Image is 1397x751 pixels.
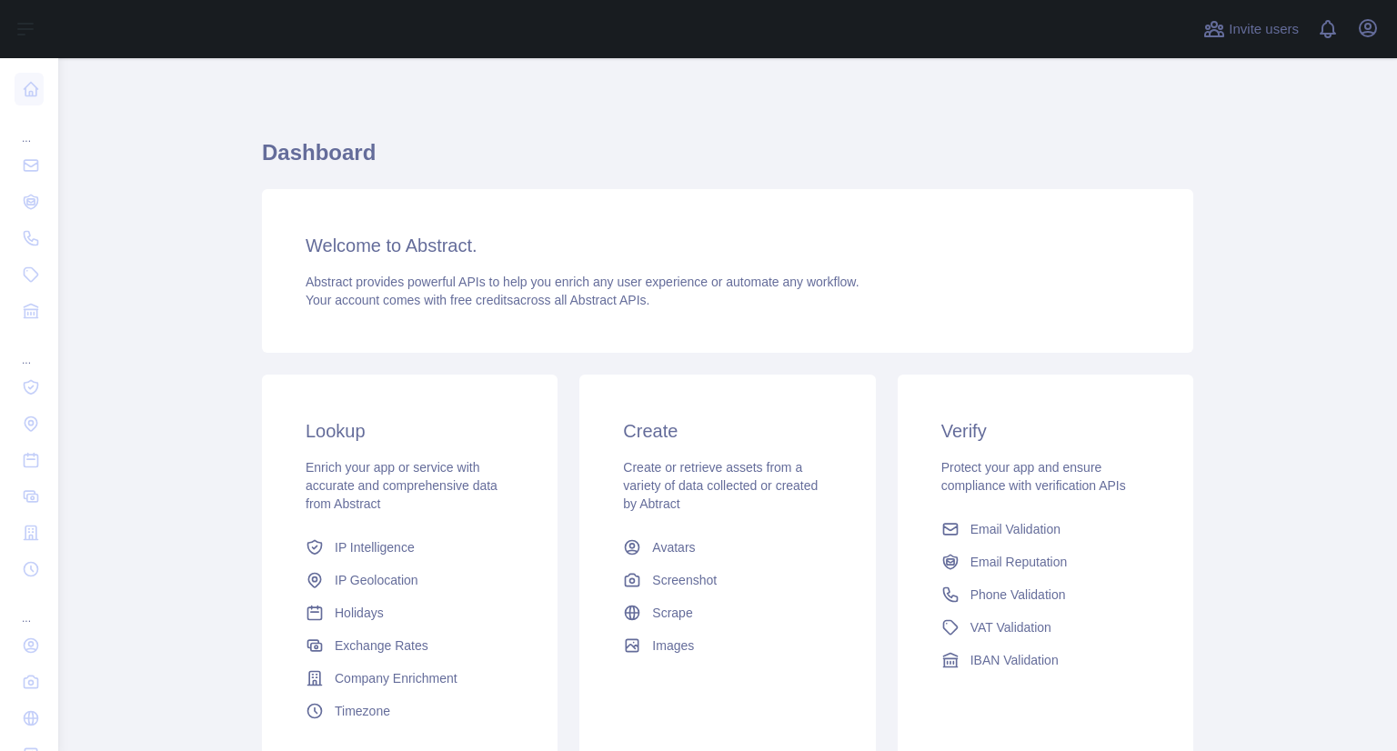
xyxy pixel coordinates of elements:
[970,586,1066,604] span: Phone Validation
[652,604,692,622] span: Scrape
[298,531,521,564] a: IP Intelligence
[623,418,831,444] h3: Create
[335,571,418,589] span: IP Geolocation
[934,578,1157,611] a: Phone Validation
[298,629,521,662] a: Exchange Rates
[335,636,428,655] span: Exchange Rates
[335,538,415,556] span: IP Intelligence
[306,275,859,289] span: Abstract provides powerful APIs to help you enrich any user experience or automate any workflow.
[298,662,521,695] a: Company Enrichment
[934,644,1157,676] a: IBAN Validation
[335,669,457,687] span: Company Enrichment
[970,520,1060,538] span: Email Validation
[306,460,497,511] span: Enrich your app or service with accurate and comprehensive data from Abstract
[616,531,839,564] a: Avatars
[970,618,1051,636] span: VAT Validation
[616,564,839,596] a: Screenshot
[1229,19,1299,40] span: Invite users
[652,636,694,655] span: Images
[970,553,1068,571] span: Email Reputation
[298,596,521,629] a: Holidays
[941,460,1126,493] span: Protect your app and ensure compliance with verification APIs
[15,589,44,626] div: ...
[335,702,390,720] span: Timezone
[1200,15,1302,44] button: Invite users
[934,546,1157,578] a: Email Reputation
[623,460,818,511] span: Create or retrieve assets from a variety of data collected or created by Abtract
[934,513,1157,546] a: Email Validation
[652,571,717,589] span: Screenshot
[450,293,513,307] span: free credits
[970,651,1059,669] span: IBAN Validation
[262,138,1193,182] h1: Dashboard
[15,331,44,367] div: ...
[15,109,44,145] div: ...
[306,418,514,444] h3: Lookup
[616,629,839,662] a: Images
[335,604,384,622] span: Holidays
[652,538,695,556] span: Avatars
[616,596,839,629] a: Scrape
[941,418,1150,444] h3: Verify
[306,293,649,307] span: Your account comes with across all Abstract APIs.
[934,611,1157,644] a: VAT Validation
[298,564,521,596] a: IP Geolocation
[306,233,1150,258] h3: Welcome to Abstract.
[298,695,521,727] a: Timezone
